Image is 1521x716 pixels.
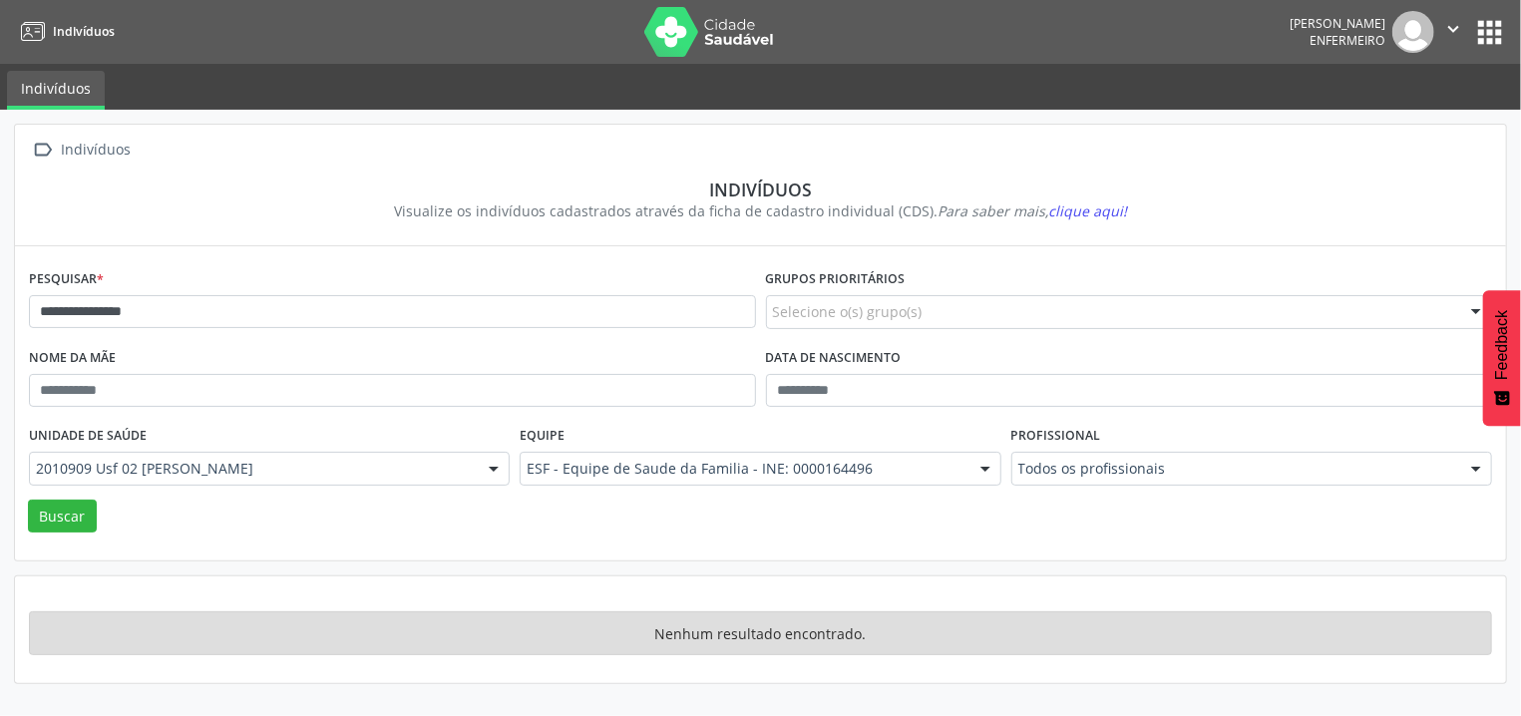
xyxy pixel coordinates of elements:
div: Nenhum resultado encontrado. [29,611,1492,655]
a:  Indivíduos [29,136,135,165]
button: apps [1472,15,1507,50]
span: Todos os profissionais [1018,459,1451,479]
span: ESF - Equipe de Saude da Familia - INE: 0000164496 [527,459,959,479]
span: Selecione o(s) grupo(s) [773,301,923,322]
span: Feedback [1493,310,1511,380]
span: 2010909 Usf 02 [PERSON_NAME] [36,459,469,479]
button:  [1434,11,1472,53]
a: Indivíduos [7,71,105,110]
span: clique aqui! [1048,201,1127,220]
div: Visualize os indivíduos cadastrados através da ficha de cadastro individual (CDS). [43,200,1478,221]
span: Enfermeiro [1310,32,1385,49]
i:  [1442,18,1464,40]
img: img [1392,11,1434,53]
label: Pesquisar [29,264,104,295]
label: Equipe [520,421,565,452]
i:  [29,136,58,165]
label: Unidade de saúde [29,421,147,452]
span: Indivíduos [53,23,115,40]
label: Nome da mãe [29,343,116,374]
button: Buscar [28,500,97,534]
a: Indivíduos [14,15,115,48]
div: Indivíduos [58,136,135,165]
div: Indivíduos [43,179,1478,200]
i: Para saber mais, [938,201,1127,220]
label: Grupos prioritários [766,264,906,295]
button: Feedback - Mostrar pesquisa [1483,290,1521,426]
label: Profissional [1011,421,1101,452]
div: [PERSON_NAME] [1290,15,1385,32]
label: Data de nascimento [766,343,902,374]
